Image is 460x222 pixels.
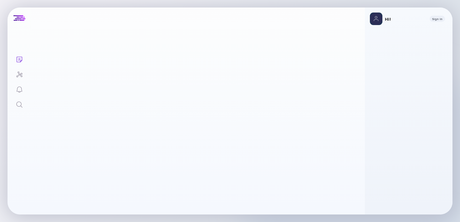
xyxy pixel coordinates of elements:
img: Profile Picture [370,13,382,25]
button: Sign In [430,16,445,22]
div: Hi! [385,16,425,22]
a: Lists [8,51,31,66]
a: Search [8,96,31,111]
a: Investor Map [8,66,31,81]
a: Reminders [8,81,31,96]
